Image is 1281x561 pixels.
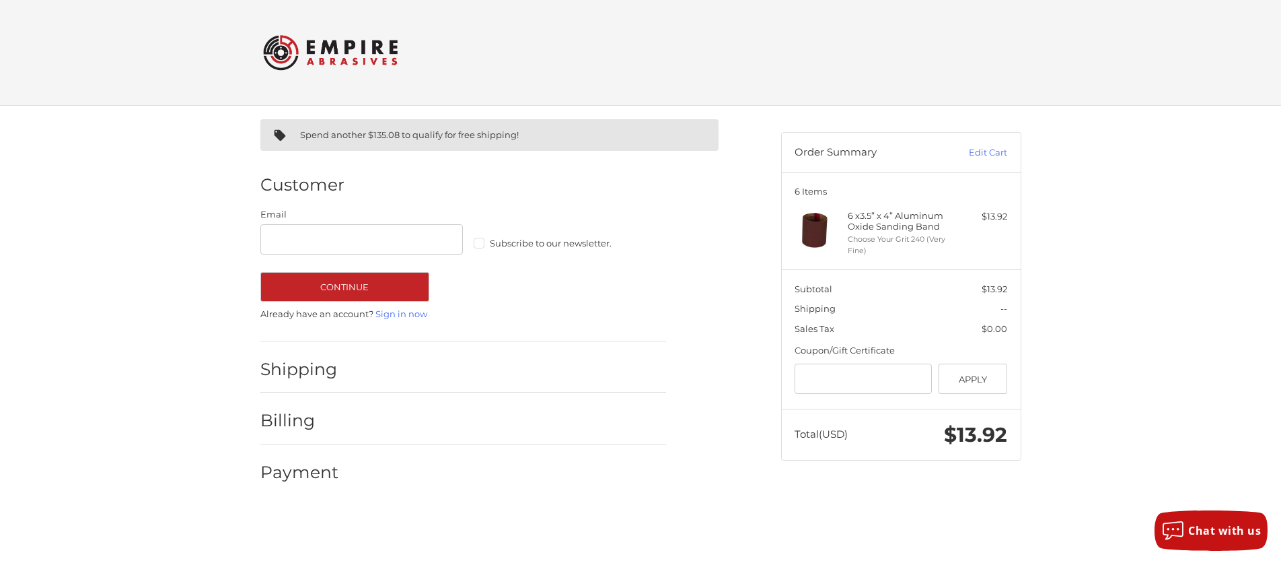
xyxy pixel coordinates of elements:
span: Subtotal [795,284,832,294]
div: $13.92 [954,210,1007,224]
span: Subscribe to our newsletter. [490,238,612,249]
span: Sales Tax [795,323,834,334]
a: Sign in now [375,308,427,319]
button: Chat with us [1155,510,1268,551]
h2: Payment [260,462,339,483]
div: Coupon/Gift Certificate [795,344,1007,358]
button: Apply [939,364,1008,394]
span: Chat with us [1188,523,1261,538]
h4: 6 x 3.5” x 4” Aluminum Oxide Sanding Band [848,210,951,232]
li: Choose Your Grit 240 (Very Fine) [848,234,951,256]
a: Edit Cart [939,146,1007,160]
span: $0.00 [982,323,1007,334]
label: Email [260,208,464,222]
h2: Customer [260,174,344,195]
span: $13.92 [982,284,1007,294]
span: -- [1000,303,1007,314]
h3: Order Summary [795,146,939,160]
span: $13.92 [944,422,1007,447]
span: Shipping [795,303,836,314]
span: Total (USD) [795,428,848,440]
h2: Shipping [260,359,339,380]
span: Spend another $135.08 to qualify for free shipping! [300,129,519,140]
h2: Billing [260,410,339,431]
p: Already have an account? [260,308,666,321]
img: Empire Abrasives [263,26,398,79]
button: Continue [260,272,429,302]
input: Gift Certificate or Coupon Code [795,364,932,394]
h3: 6 Items [795,186,1007,197]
